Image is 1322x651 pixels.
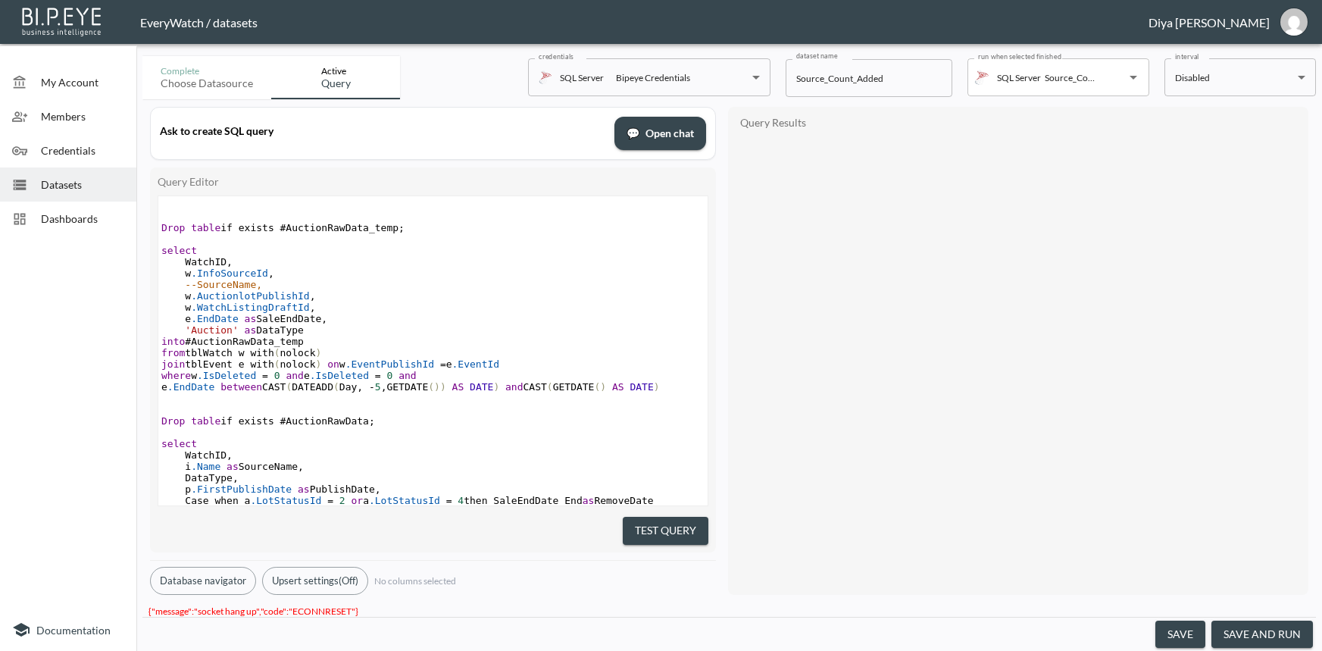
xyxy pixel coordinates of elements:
span: between [220,381,262,393]
span: , [233,472,239,484]
span: w e [161,370,417,381]
span: {"message":"socket hang up","code":"ECONNRESET"} [148,599,358,623]
img: a8099f9e021af5dd6201337a867d9ae6 [1280,8,1308,36]
span: select [161,438,197,449]
span: .IsDeleted [197,370,256,381]
img: mssql icon [539,70,552,84]
span: ; [398,222,405,233]
span: Datasets [41,177,124,192]
span: ( [274,347,280,358]
span: and [286,370,303,381]
span: Dashboards [41,211,124,227]
span: ) [316,358,322,370]
span: AS [612,381,624,393]
button: Upsert settings(Off) [262,567,368,595]
div: Disabled [1175,69,1292,86]
span: p PublishDate [161,484,381,495]
span: Open chat [627,124,694,143]
span: = [446,495,452,506]
span: , [310,302,316,313]
span: Drop [161,415,185,427]
span: e CAST DATEADD Day GETDATE CAST GETDATE [161,381,660,393]
div: Ask to create SQL query [160,124,605,137]
button: Test Query [623,517,708,545]
span: No columns selected [374,575,456,587]
span: i SourceName [161,461,304,472]
label: dataset name [796,51,837,61]
span: Documentation [36,624,111,637]
span: = [375,370,381,381]
button: Open [1123,67,1144,88]
div: Active [321,65,351,77]
span: , [227,256,233,268]
span: .LotStatusId [250,495,321,506]
span: .EndDate [191,313,239,324]
span: , [321,313,327,324]
span: ( [286,381,292,393]
span: ) [654,381,660,393]
img: mssql icon [974,70,989,85]
button: chatOpen chat [614,117,706,151]
span: 2 [339,495,345,506]
span: on [327,358,339,370]
span: = [327,495,333,506]
span: .InfoSourceId [191,268,268,279]
span: where [161,370,191,381]
span: as [298,484,310,495]
div: Choose datasource [161,77,253,90]
p: SQL Server [560,69,604,86]
span: , [310,290,316,302]
input: Select dataset [1041,65,1100,89]
span: Members [41,108,124,124]
span: and [398,370,416,381]
span: .WatchListingDraftId [191,302,310,313]
span: WatchID [161,256,233,268]
span: as [245,324,257,336]
span: as [227,461,239,472]
span: ) [493,381,499,393]
span: , [375,484,381,495]
span: and [505,381,523,393]
span: Drop [161,222,185,233]
span: if exists #AuctionRawData [161,415,375,427]
span: if exists #AuctionRawData_temp [161,222,405,233]
span: w [161,268,274,279]
span: table [191,415,220,427]
span: .AuctionlotPublishId [191,290,310,302]
span: or [351,495,363,506]
span: tblEvent e with nolock w e [161,358,499,370]
span: - [369,381,375,393]
div: Query Results [736,114,1302,129]
span: DataType [161,472,239,484]
span: tblWatch w with nolock [161,347,321,358]
span: ) [316,347,322,358]
span: , [381,381,387,393]
label: credentials [539,52,573,61]
p: SQL Server [997,71,1041,84]
span: WatchID [161,449,233,461]
span: AS [452,381,464,393]
span: #AuctionRawData_temp [161,336,304,347]
span: .EventPublishId [345,358,434,370]
div: Complete [161,65,253,77]
span: Case when a a then SaleEndDate End RemoveDate [161,495,654,506]
span: 4 [458,495,464,506]
span: Credentials [41,142,124,158]
span: .FirstPublishDate [191,484,292,495]
span: join [161,358,185,370]
span: w [161,302,316,313]
span: My Account [41,74,124,90]
span: e SaleEndDate [161,313,327,324]
a: Documentation [12,621,124,639]
span: .EventId [452,358,500,370]
span: as [583,495,595,506]
span: chat [627,124,639,143]
button: save and run [1211,621,1313,649]
span: --SourceName, [185,279,262,290]
button: diya@everywatch.com [1270,4,1318,40]
div: Query Editor [158,175,708,188]
span: as [245,313,257,324]
span: ( [333,381,339,393]
span: ( [274,358,280,370]
span: () [594,381,606,393]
